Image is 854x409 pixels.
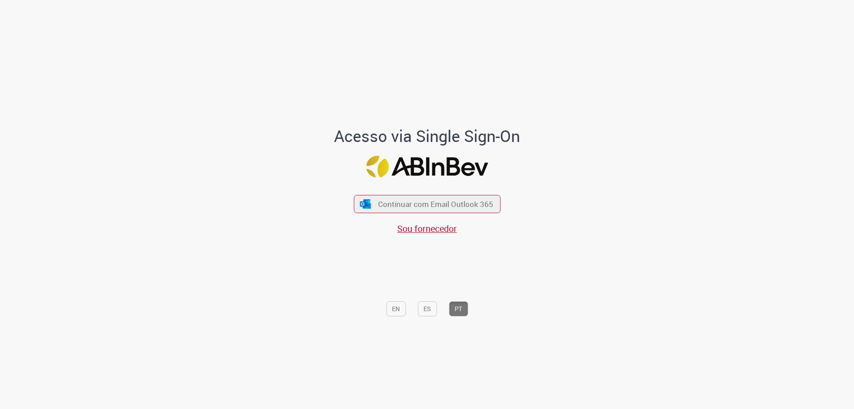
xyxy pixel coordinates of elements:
h1: Acesso via Single Sign-On [304,127,551,145]
span: Continuar com Email Outlook 365 [378,199,493,209]
button: EN [386,301,406,316]
button: ES [418,301,437,316]
button: ícone Azure/Microsoft 360 Continuar com Email Outlook 365 [354,195,500,213]
a: Sou fornecedor [397,223,457,235]
img: Logo ABInBev [366,156,488,178]
button: PT [449,301,468,316]
img: ícone Azure/Microsoft 360 [359,199,372,209]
